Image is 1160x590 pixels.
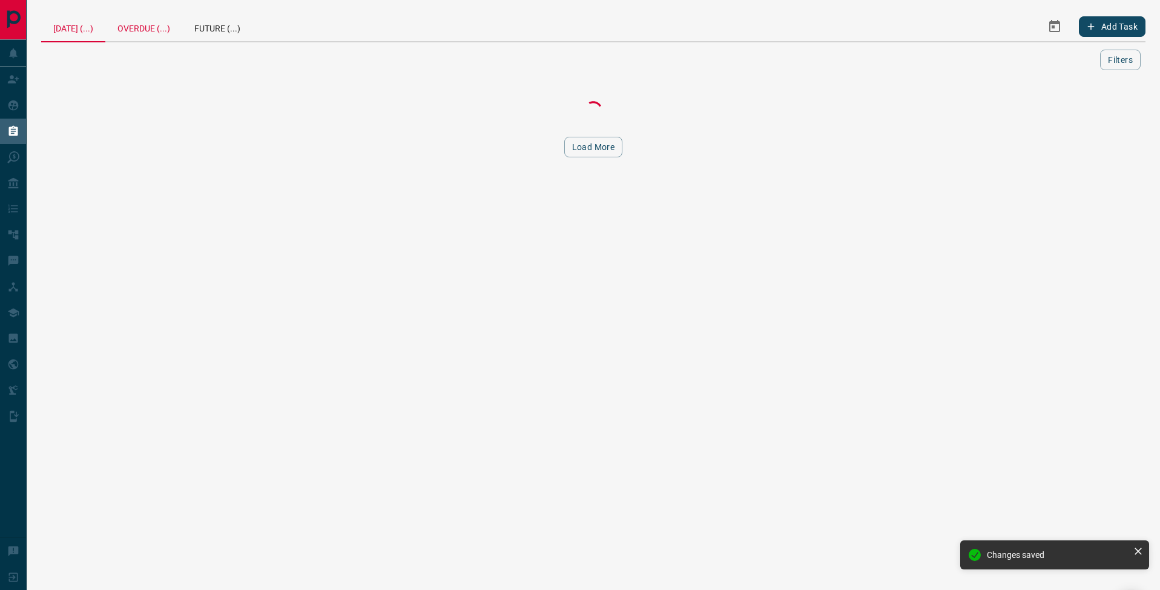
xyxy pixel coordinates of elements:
[1040,12,1069,41] button: Select Date Range
[41,12,105,42] div: [DATE] (...)
[1100,50,1141,70] button: Filters
[1079,16,1145,37] button: Add Task
[564,137,623,157] button: Load More
[182,12,252,41] div: Future (...)
[105,12,182,41] div: Overdue (...)
[987,550,1129,560] div: Changes saved
[533,98,654,122] div: Loading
